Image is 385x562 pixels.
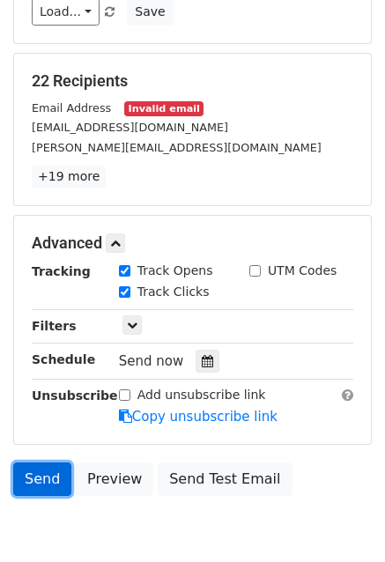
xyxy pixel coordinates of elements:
[32,121,228,134] small: [EMAIL_ADDRESS][DOMAIN_NAME]
[119,409,278,425] a: Copy unsubscribe link
[119,353,184,369] span: Send now
[32,141,322,154] small: [PERSON_NAME][EMAIL_ADDRESS][DOMAIN_NAME]
[124,101,204,116] small: Invalid email
[32,166,106,188] a: +19 more
[32,319,77,333] strong: Filters
[76,462,153,496] a: Preview
[158,462,292,496] a: Send Test Email
[32,101,111,115] small: Email Address
[137,262,213,280] label: Track Opens
[32,71,353,91] h5: 22 Recipients
[32,352,95,366] strong: Schedule
[137,283,210,301] label: Track Clicks
[32,264,91,278] strong: Tracking
[13,462,71,496] a: Send
[137,386,266,404] label: Add unsubscribe link
[297,477,385,562] iframe: Chat Widget
[268,262,337,280] label: UTM Codes
[32,233,353,253] h5: Advanced
[32,388,118,403] strong: Unsubscribe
